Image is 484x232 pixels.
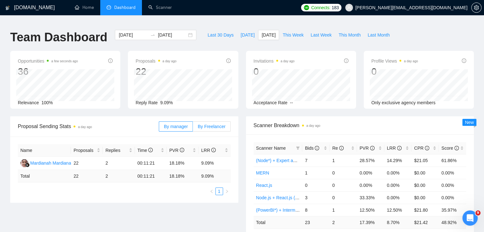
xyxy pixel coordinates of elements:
span: Proposal Sending Stats [18,122,159,130]
div: Close [109,10,121,22]
td: 0.00% [439,191,466,204]
span: PVR [360,146,375,151]
td: Total [254,216,303,229]
div: 22 [136,65,176,78]
span: info-circle [108,58,113,63]
span: Messages [53,189,75,194]
div: Send us a message [13,138,106,145]
td: 18.18% [167,157,199,170]
span: 183 [332,4,339,11]
td: $0.00 [411,191,439,204]
div: Recent messageProfile image for DimaokDima•[DATE] [6,96,121,130]
div: 0 [254,65,295,78]
td: 1 [330,154,357,167]
time: a day ago [78,125,92,129]
span: info-circle [180,148,184,152]
span: CPR [414,146,429,151]
span: info-circle [339,146,344,150]
span: Proposals [74,147,95,154]
td: 8 [302,204,330,216]
span: LRR [387,146,402,151]
a: homeHome [75,5,94,10]
button: Last 30 Days [204,30,237,40]
a: setting [471,5,481,10]
span: Profile Views [371,57,418,65]
td: 28.57% [357,154,384,167]
td: 0.00% [357,179,384,191]
span: Time [137,148,153,153]
span: -- [290,100,293,105]
span: Dashboard [114,5,136,10]
button: [DATE] [237,30,258,40]
td: Total [18,170,71,182]
td: 0.00% [439,167,466,179]
time: a day ago [404,59,418,63]
span: filter [295,143,301,153]
img: logo [13,12,23,22]
span: Re [332,146,344,151]
td: 0.00% [384,167,412,179]
button: This Month [335,30,364,40]
div: Profile image for DimaokDima•[DATE] [7,106,121,129]
span: Connects: [311,4,330,11]
button: This Week [279,30,307,40]
img: gigradar-bm.png [25,163,30,167]
span: LRR [201,148,216,153]
span: Relevance [18,100,39,105]
span: info-circle [148,148,153,152]
td: 0 [330,167,357,179]
span: This Week [283,31,304,38]
time: a day ago [163,59,177,63]
td: 3 [302,191,330,204]
iframe: To enrich screen reader interactions, please activate Accessibility in Grammarly extension settings [462,210,478,226]
span: Help [101,189,111,194]
span: This Month [339,31,361,38]
a: (Node*) + Expert and Beginner. [256,158,318,163]
span: Bids [305,146,319,151]
span: 9 [475,210,480,215]
td: 33.33% [357,191,384,204]
td: 2 [103,157,135,170]
td: 00:11:21 [135,157,167,170]
time: a day ago [306,124,320,127]
a: Node.js + React.js (Expert) [256,195,310,200]
td: $ 21.42 [411,216,439,229]
span: [DATE] [262,31,276,38]
div: Mardianah Mardianah [30,160,74,167]
td: 0 [302,179,330,191]
td: 12.50% [357,204,384,216]
span: Scanner Name [256,146,286,151]
td: $0.00 [411,179,439,191]
img: Profile image for Dima [13,111,26,124]
td: 22 [71,157,103,170]
span: Opportunities [18,57,78,65]
td: 12.50% [384,204,412,216]
span: [DATE] [241,31,255,38]
span: By Freelancer [198,124,225,129]
span: info-circle [344,58,348,63]
td: 0.00% [357,167,384,179]
span: info-circle [425,146,429,150]
span: ok [28,112,34,117]
td: $21.05 [411,154,439,167]
h1: Team Dashboard [10,30,107,45]
img: logo [5,3,10,13]
span: Only exclusive agency members [371,100,436,105]
span: left [210,189,214,193]
td: 2 [330,216,357,229]
div: Send us a messageWe typically reply in under a minute [6,133,121,157]
time: a few seconds ago [51,59,78,63]
time: a day ago [281,59,295,63]
td: 18.18 % [167,170,199,182]
img: MM [20,159,28,167]
span: info-circle [462,58,466,63]
span: Replies [105,147,127,154]
a: 1 [216,188,223,195]
button: setting [471,3,481,13]
button: right [223,188,231,195]
th: Proposals [71,144,103,157]
span: swap-right [150,32,155,38]
td: 0 [330,179,357,191]
span: 100% [41,100,53,105]
a: searchScanner [148,5,172,10]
